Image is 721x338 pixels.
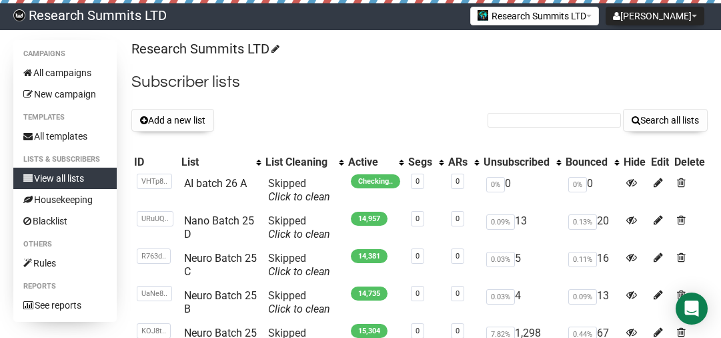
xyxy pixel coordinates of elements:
th: List Cleaning: No sort applied, activate to apply an ascending sort [263,153,345,172]
th: Segs: No sort applied, activate to apply an ascending sort [406,153,446,172]
span: 0% [486,177,505,192]
th: List: No sort applied, activate to apply an ascending sort [179,153,263,172]
span: Checking.. [351,174,400,188]
span: VHTp8.. [137,174,172,189]
img: bccbfd5974049ef095ce3c15df0eef5a [13,9,25,21]
span: Skipped [268,214,330,240]
img: 2.jpg [478,10,488,21]
div: Hide [624,156,646,169]
li: Reports [13,279,117,295]
li: Others [13,236,117,252]
a: Neuro Batch 25 C [184,252,257,278]
a: 0 [416,252,420,261]
a: Click to clean [268,190,330,203]
div: ID [134,156,176,169]
a: 0 [416,289,420,298]
a: 0 [456,327,460,335]
li: Templates [13,110,117,126]
a: 0 [416,327,420,335]
span: 0.03% [486,289,515,305]
li: Lists & subscribers [13,152,117,168]
a: Nano Batch 25 D [184,214,254,240]
span: Skipped [268,289,330,315]
div: List Cleaning [265,156,332,169]
a: AI batch 26 A [184,177,247,190]
div: Edit [651,156,669,169]
th: Unsubscribed: No sort applied, activate to apply an ascending sort [481,153,563,172]
h2: Subscriber lists [131,70,708,94]
div: Bounced [566,156,608,169]
td: 13 [481,209,563,246]
a: Housekeeping [13,189,117,210]
span: 15,304 [351,324,388,338]
a: Research Summits LTD [131,41,277,57]
li: Campaigns [13,46,117,62]
span: 14,735 [351,287,388,301]
div: Segs [408,156,432,169]
a: Click to clean [268,228,330,240]
button: Add a new list [131,109,214,132]
th: Delete: No sort applied, sorting is disabled [672,153,708,172]
a: 0 [456,252,460,261]
th: Active: No sort applied, activate to apply an ascending sort [345,153,406,172]
a: Neuro Batch 25 B [184,289,257,315]
td: 13 [563,284,621,321]
span: 0% [568,177,587,192]
a: Click to clean [268,303,330,315]
span: UaNe8.. [137,286,172,301]
a: New campaign [13,83,117,105]
a: Blacklist [13,210,117,232]
a: 0 [456,177,460,186]
span: 14,957 [351,212,388,226]
a: 0 [416,177,420,186]
div: List [181,156,249,169]
button: [PERSON_NAME] [606,7,704,25]
th: Bounced: No sort applied, activate to apply an ascending sort [563,153,621,172]
div: Delete [674,156,705,169]
div: Unsubscribed [484,156,550,169]
th: ARs: No sort applied, activate to apply an ascending sort [446,153,481,172]
a: Rules [13,252,117,274]
a: See reports [13,295,117,316]
td: 0 [563,172,621,209]
a: 0 [456,289,460,298]
span: URuUQ.. [137,211,173,226]
span: Skipped [268,177,330,203]
a: View all lists [13,168,117,189]
button: Search all lists [623,109,708,132]
span: Skipped [268,252,330,278]
span: 0.13% [568,214,597,230]
th: Edit: No sort applied, sorting is disabled [648,153,672,172]
a: All campaigns [13,62,117,83]
div: Active [348,156,392,169]
th: ID: No sort applied, sorting is disabled [131,153,179,172]
td: 5 [481,246,563,284]
td: 16 [563,246,621,284]
td: 0 [481,172,563,209]
div: Open Intercom Messenger [676,293,708,325]
a: 0 [456,214,460,223]
span: 14,381 [351,249,388,263]
span: 0.11% [568,252,597,267]
a: Click to clean [268,265,330,278]
td: 4 [481,284,563,321]
span: 0.09% [486,214,515,230]
span: 0.09% [568,289,597,305]
a: 0 [416,214,420,223]
td: 20 [563,209,621,246]
th: Hide: No sort applied, sorting is disabled [621,153,648,172]
button: Research Summits LTD [470,7,599,25]
span: R763d.. [137,248,171,264]
div: ARs [448,156,468,169]
a: All templates [13,126,117,147]
span: 0.03% [486,252,515,267]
